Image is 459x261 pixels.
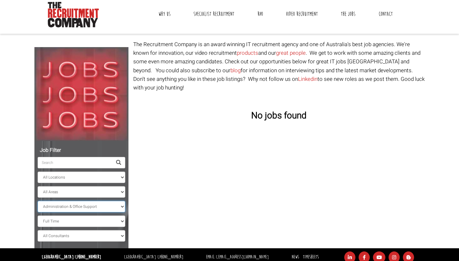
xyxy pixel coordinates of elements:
[34,47,128,141] img: Jobs, Jobs, Jobs
[38,148,125,153] h5: Job Filter
[281,6,323,22] a: Video Recruitment
[189,6,239,22] a: Specialist Recruitment
[374,6,397,22] a: Contact
[276,49,306,57] a: great people
[133,111,425,121] h3: No jobs found
[75,254,101,260] a: [PHONE_NUMBER]
[237,49,258,57] a: products
[216,254,269,260] a: [EMAIL_ADDRESS][DOMAIN_NAME]
[303,254,319,260] a: Timesheets
[298,75,317,83] a: Linkedin
[292,254,299,260] a: News
[133,40,425,92] p: The Recruitment Company is an award winning IT recruitment agency and one of Australia's best job...
[42,254,101,260] strong: [GEOGRAPHIC_DATA]:
[230,67,241,74] a: blog
[48,2,99,27] img: The Recruitment Company
[38,157,112,168] input: Search
[253,6,268,22] a: RPO
[157,254,183,260] a: [PHONE_NUMBER]
[336,6,360,22] a: The Jobs
[154,6,175,22] a: Why Us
